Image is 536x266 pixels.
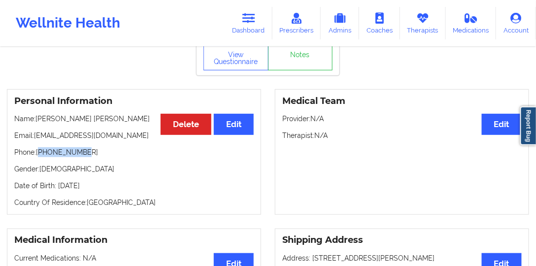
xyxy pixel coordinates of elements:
[14,253,254,263] p: Current Medications: N/A
[496,7,536,39] a: Account
[225,7,272,39] a: Dashboard
[14,234,254,246] h3: Medical Information
[282,131,522,140] p: Therapist: N/A
[282,253,522,263] p: Address: [STREET_ADDRESS][PERSON_NAME]
[14,114,254,124] p: Name: [PERSON_NAME] [PERSON_NAME]
[282,96,522,107] h3: Medical Team
[400,7,446,39] a: Therapists
[14,164,254,174] p: Gender: [DEMOGRAPHIC_DATA]
[446,7,497,39] a: Medications
[214,114,254,135] button: Edit
[268,46,333,70] a: Notes
[14,147,254,157] p: Phone: [PHONE_NUMBER]
[272,7,321,39] a: Prescribers
[321,7,359,39] a: Admins
[14,96,254,107] h3: Personal Information
[203,46,268,70] button: View Questionnaire
[282,234,522,246] h3: Shipping Address
[161,114,211,135] button: Delete
[282,114,522,124] p: Provider: N/A
[482,114,522,135] button: Edit
[520,106,536,145] a: Report Bug
[14,198,254,207] p: Country Of Residence: [GEOGRAPHIC_DATA]
[14,181,254,191] p: Date of Birth: [DATE]
[359,7,400,39] a: Coaches
[14,131,254,140] p: Email: [EMAIL_ADDRESS][DOMAIN_NAME]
